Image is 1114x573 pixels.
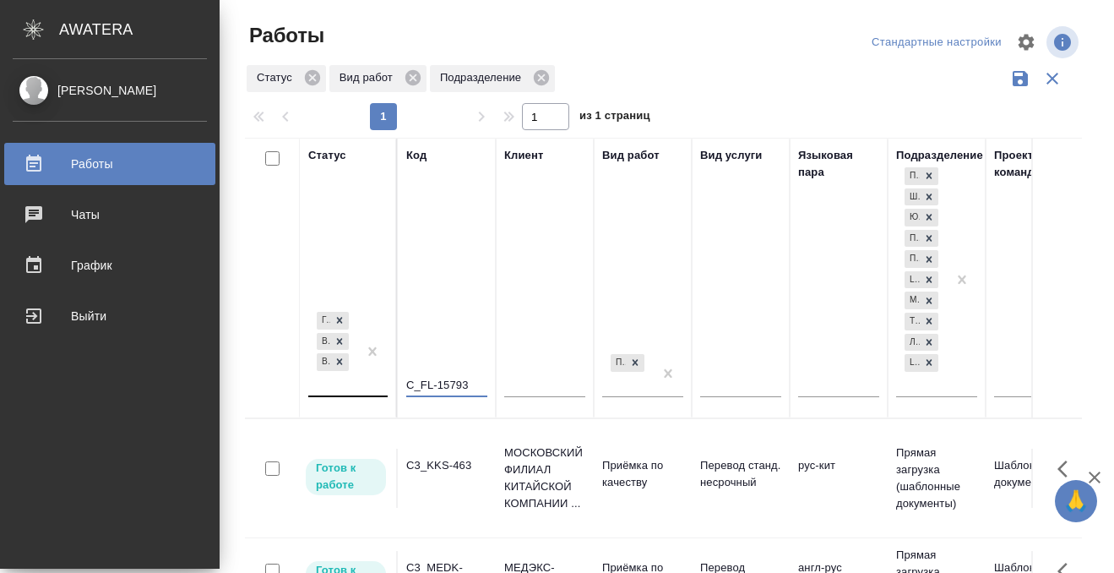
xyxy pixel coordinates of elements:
[1036,63,1068,95] button: Сбросить фильтры
[602,147,660,164] div: Вид работ
[905,188,920,206] div: Шаблонные документы
[59,13,220,46] div: AWATERA
[905,167,920,185] div: Прямая загрузка (шаблонные документы)
[317,333,330,351] div: В работе
[257,69,298,86] p: Статус
[798,147,879,181] div: Языковая пара
[340,69,399,86] p: Вид работ
[4,194,215,236] a: Чаты
[896,147,983,164] div: Подразделение
[903,311,940,332] div: Прямая загрузка (шаблонные документы), Шаблонные документы, Юридический, Проектный офис, Проектна...
[315,331,351,352] div: Готов к работе, В работе, В ожидании
[905,230,920,248] div: Проектный офис
[905,250,920,268] div: Проектная группа
[986,449,1084,508] td: Шаблонные документы
[903,270,940,291] div: Прямая загрузка (шаблонные документы), Шаблонные документы, Юридический, Проектный офис, Проектна...
[903,187,940,208] div: Прямая загрузка (шаблонные документы), Шаблонные документы, Юридический, Проектный офис, Проектна...
[504,445,585,512] p: МОСКОВСКИЙ ФИЛИАЛ КИТАЙСКОЙ КОМПАНИИ ...
[700,457,781,491] p: Перевод станд. несрочный
[903,290,940,311] div: Прямая загрузка (шаблонные документы), Шаблонные документы, Юридический, Проектный офис, Проектна...
[700,147,763,164] div: Вид услуги
[430,65,555,92] div: Подразделение
[316,460,376,494] p: Готов к работе
[994,147,1075,181] div: Проектная команда
[905,354,920,372] div: LocQA
[13,202,207,227] div: Чаты
[13,81,207,100] div: [PERSON_NAME]
[903,228,940,249] div: Прямая загрузка (шаблонные документы), Шаблонные документы, Юридический, Проектный офис, Проектна...
[4,244,215,286] a: График
[903,352,940,374] div: Прямая загрузка (шаблонные документы), Шаблонные документы, Юридический, Проектный офис, Проектна...
[4,143,215,185] a: Работы
[247,65,326,92] div: Статус
[304,457,388,497] div: Исполнитель может приступить к работе
[317,353,330,371] div: В ожидании
[13,303,207,329] div: Выйти
[4,295,215,337] a: Выйти
[905,271,920,289] div: LegalQA
[440,69,527,86] p: Подразделение
[406,457,487,474] div: C3_KKS-463
[13,151,207,177] div: Работы
[888,436,986,521] td: Прямая загрузка (шаблонные документы)
[867,30,1006,56] div: split button
[903,207,940,228] div: Прямая загрузка (шаблонные документы), Шаблонные документы, Юридический, Проектный офис, Проектна...
[602,457,683,491] p: Приёмка по качеству
[903,248,940,270] div: Прямая загрузка (шаблонные документы), Шаблонные документы, Юридический, Проектный офис, Проектна...
[579,106,650,130] span: из 1 страниц
[317,312,330,330] div: Готов к работе
[611,354,626,372] div: Приёмка по качеству
[406,147,427,164] div: Код
[905,313,920,330] div: Технический
[315,352,351,373] div: Готов к работе, В работе, В ожидании
[1047,449,1088,489] button: Здесь прячутся важные кнопки
[504,147,543,164] div: Клиент
[1062,483,1090,519] span: 🙏
[903,332,940,353] div: Прямая загрузка (шаблонные документы), Шаблонные документы, Юридический, Проектный офис, Проектна...
[905,209,920,226] div: Юридический
[609,352,646,374] div: Приёмка по качеству
[1006,22,1046,63] span: Настроить таблицу
[905,292,920,309] div: Медицинский
[308,147,346,164] div: Статус
[245,22,324,49] span: Работы
[1055,480,1097,522] button: 🙏
[790,449,888,508] td: рус-кит
[315,310,351,331] div: Готов к работе, В работе, В ожидании
[329,65,427,92] div: Вид работ
[903,166,940,187] div: Прямая загрузка (шаблонные документы), Шаблонные документы, Юридический, Проектный офис, Проектна...
[1046,26,1082,58] span: Посмотреть информацию
[13,253,207,278] div: График
[1004,63,1036,95] button: Сохранить фильтры
[905,334,920,352] div: Локализация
